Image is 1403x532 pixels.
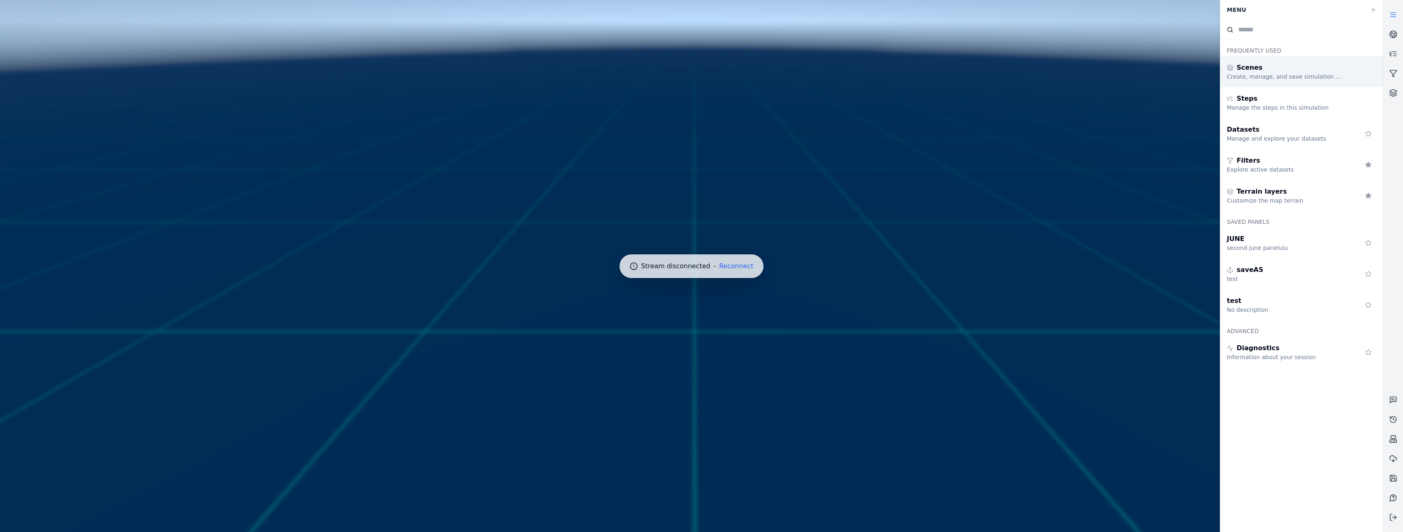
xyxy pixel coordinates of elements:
[1220,320,1383,337] div: Advanced
[1237,63,1263,73] span: Scenes
[1237,265,1264,275] span: saveAS
[1227,135,1344,143] div: Manage and explore your datasets
[1237,94,1257,104] span: Steps
[1227,234,1244,244] span: JUNE
[1227,306,1344,314] div: No description
[1237,187,1287,196] span: Terrain layers
[1220,40,1383,56] div: Frequently Used
[1227,73,1344,81] div: Create, manage, and save simulation scenes
[1220,211,1383,227] div: Saved panels
[1227,196,1344,205] div: Customize the map terrain
[1227,353,1344,361] div: Information about your session
[1227,244,1344,252] div: second june paneluiu
[1227,166,1344,174] div: Explore active datasets
[1227,275,1344,283] div: test
[1227,296,1241,306] span: test
[1227,104,1344,112] div: Manage the steps in this simulation
[719,263,753,269] button: Reconnect
[1222,2,1365,18] div: Menu
[1237,343,1279,353] span: Diagnostics
[1227,125,1259,135] span: Datasets
[1237,156,1260,166] span: Filters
